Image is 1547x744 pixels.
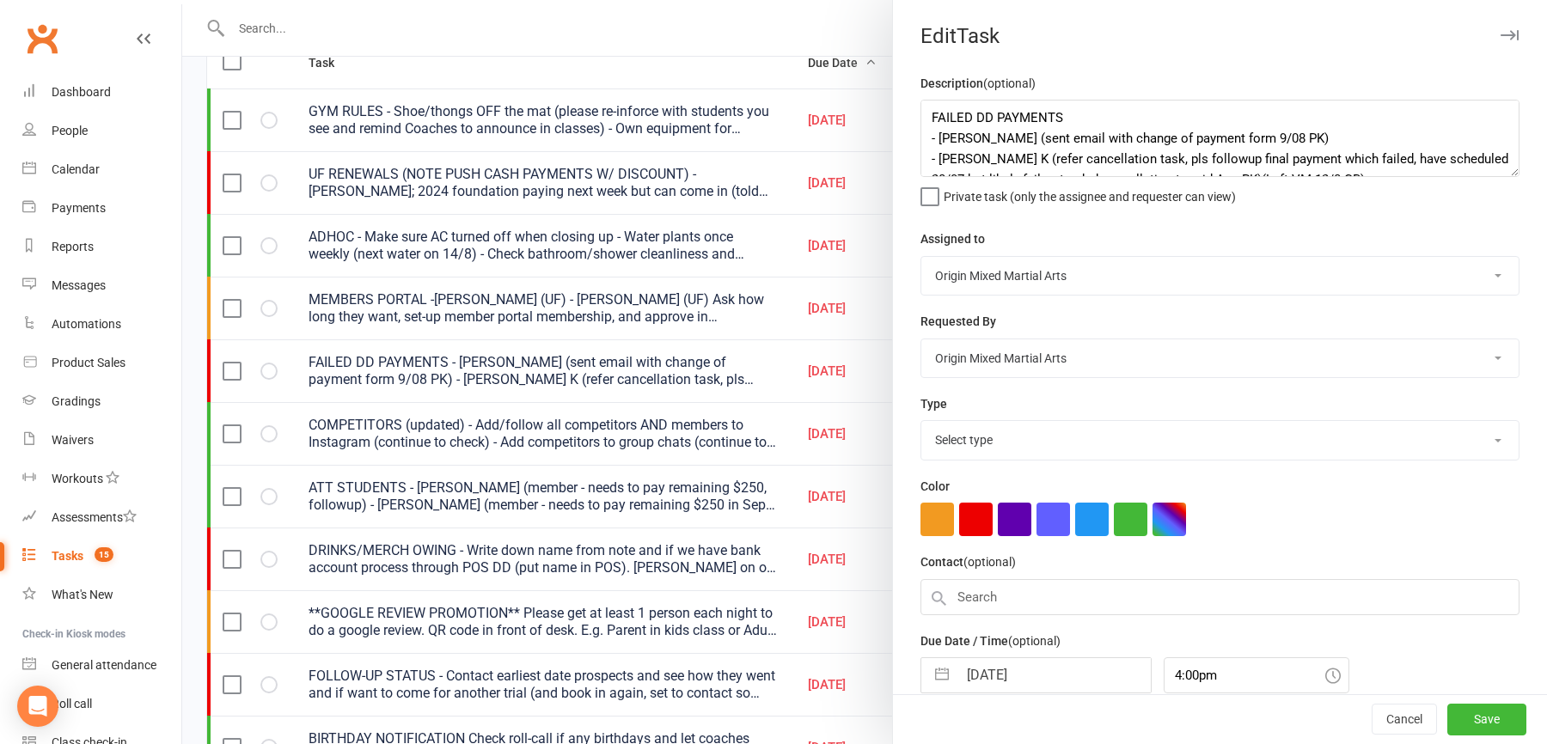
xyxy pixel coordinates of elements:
div: Open Intercom Messenger [17,686,58,727]
div: Automations [52,317,121,331]
a: General attendance kiosk mode [22,646,181,685]
small: (optional) [1008,634,1061,648]
div: Product Sales [52,356,125,369]
button: Cancel [1372,704,1437,735]
a: Product Sales [22,344,181,382]
div: What's New [52,588,113,601]
label: Requested By [920,312,996,331]
a: Payments [22,189,181,228]
a: Clubworx [21,17,64,60]
label: Contact [920,552,1016,571]
div: Edit Task [893,24,1547,48]
label: Type [920,394,947,413]
a: Tasks 15 [22,537,181,576]
label: Assigned to [920,229,985,248]
div: Workouts [52,472,103,485]
a: Gradings [22,382,181,421]
div: Calendar [52,162,100,176]
div: Gradings [52,394,101,408]
div: Payments [52,201,106,215]
span: Private task (only the assignee and requester can view) [944,184,1236,204]
a: Automations [22,305,181,344]
div: People [52,124,88,137]
label: Color [920,477,950,496]
a: People [22,112,181,150]
div: Reports [52,240,94,253]
div: Roll call [52,697,92,710]
div: Assessments [52,510,137,524]
div: Tasks [52,549,83,563]
div: Messages [52,278,106,292]
a: Calendar [22,150,181,189]
input: Search [920,579,1519,615]
label: Due Date / Time [920,631,1061,650]
label: Description [920,74,1036,93]
a: Assessments [22,498,181,537]
small: (optional) [963,555,1016,569]
span: 15 [95,547,113,562]
a: Workouts [22,460,181,498]
div: Dashboard [52,85,111,99]
a: Roll call [22,685,181,723]
a: Reports [22,228,181,266]
div: Waivers [52,433,94,447]
a: Dashboard [22,73,181,112]
small: (optional) [983,76,1036,90]
button: Save [1447,704,1526,735]
a: Messages [22,266,181,305]
a: Waivers [22,421,181,460]
div: General attendance [52,658,156,672]
a: What's New [22,576,181,614]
